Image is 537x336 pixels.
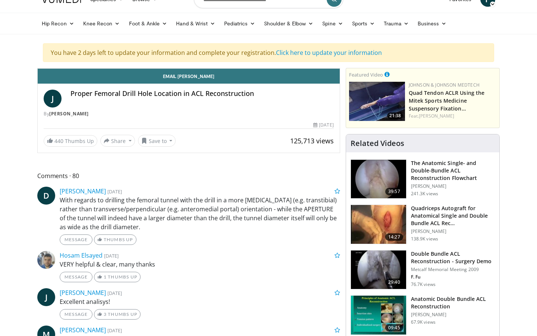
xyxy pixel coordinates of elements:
button: Share [100,135,135,147]
a: Quad Tendon ACLR Using the Mitek Sports Medicine Suspensory Fixation… [409,89,485,112]
a: Message [60,272,92,282]
div: By [44,111,334,117]
p: 241.3K views [411,191,438,197]
a: Email [PERSON_NAME] [38,69,340,84]
a: D [37,187,55,205]
p: F. Fu [411,274,495,280]
a: [PERSON_NAME] [49,111,89,117]
img: Avatar [37,251,55,269]
p: VERY helpful & clear, many thanks [60,260,340,269]
span: 14:27 [385,233,403,241]
img: 281064_0003_1.png.150x105_q85_crop-smart_upscale.jpg [351,205,406,244]
a: Shoulder & Elbow [260,16,318,31]
small: [DATE] [107,290,122,296]
h3: Double Bundle ACL Reconstruction - Surgery Demo [411,250,495,265]
p: 138.9K views [411,236,438,242]
span: 1 [104,274,107,280]
span: 09:45 [385,324,403,332]
a: [PERSON_NAME] [60,326,106,334]
a: Message [60,234,92,245]
a: [PERSON_NAME] [60,289,106,297]
a: [PERSON_NAME] [60,187,106,195]
a: J [44,90,62,108]
img: Fu_0_3.png.150x105_q85_crop-smart_upscale.jpg [351,160,406,199]
h3: The Anatomic Single- and Double-Bundle ACL Reconstruction Flowchart [411,159,495,182]
div: You have 2 days left to update your information and complete your registration. [43,43,494,62]
a: 09:45 Anatomic Double Bundle ACL Reconstruction [PERSON_NAME] 67.9K views [351,295,495,335]
small: [DATE] [107,327,122,334]
a: 3 Thumbs Up [94,309,141,320]
a: Johnson & Johnson MedTech [409,82,480,88]
p: [PERSON_NAME] [411,228,495,234]
a: 1 Thumbs Up [94,272,141,282]
p: Metcalf Memorial Meeting 2009 [411,267,495,273]
span: 29:40 [385,279,403,286]
div: [DATE] [313,122,333,128]
p: 76.7K views [411,281,436,287]
p: With regards to drilling the femoral tunnel with the drill in a more [MEDICAL_DATA] (e.g. transti... [60,196,340,231]
a: Foot & Ankle [125,16,172,31]
video-js: Video Player [38,68,340,69]
a: 14:27 Quadriceps Autograft for Anatomical Single and Double Bundle ACL Rec… [PERSON_NAME] 138.9K ... [351,205,495,244]
span: 125,713 views [290,136,334,145]
a: Spine [318,16,347,31]
a: Click here to update your information [276,49,382,57]
a: 29:40 Double Bundle ACL Reconstruction - Surgery Demo Metcalf Memorial Meeting 2009 F. Fu 76.7K v... [351,250,495,290]
img: 38685_0000_3.png.150x105_q85_crop-smart_upscale.jpg [351,296,406,335]
span: 39:57 [385,188,403,195]
p: [PERSON_NAME] [411,312,495,318]
span: 21:38 [387,112,403,119]
a: [PERSON_NAME] [419,113,454,119]
a: Business [413,16,451,31]
div: Feat. [409,113,496,119]
a: Sports [348,16,380,31]
h4: Proper Femoral Drill Hole Location in ACL Reconstruction [70,90,334,98]
small: Featured Video [349,71,383,78]
a: 39:57 The Anatomic Single- and Double-Bundle ACL Reconstruction Flowchart [PERSON_NAME] 241.3K views [351,159,495,199]
a: J [37,288,55,306]
span: 440 [54,137,63,144]
a: 440 Thumbs Up [44,135,97,147]
a: 21:38 [349,82,405,121]
h3: Quadriceps Autograft for Anatomical Single and Double Bundle ACL Rec… [411,205,495,227]
h3: Anatomic Double Bundle ACL Reconstruction [411,295,495,310]
a: Knee Recon [79,16,125,31]
p: [PERSON_NAME] [411,183,495,189]
p: Excellent analisys! [60,297,340,306]
a: Hip Recon [37,16,79,31]
small: [DATE] [107,188,122,195]
span: 3 [104,311,107,317]
img: ffu_3.png.150x105_q85_crop-smart_upscale.jpg [351,251,406,289]
button: Save to [138,135,176,147]
h4: Related Videos [351,139,404,148]
img: b78fd9da-dc16-4fd1-a89d-538d899827f1.150x105_q85_crop-smart_upscale.jpg [349,82,405,121]
a: Hand & Wrist [172,16,220,31]
span: Comments 80 [37,171,340,181]
a: Message [60,309,92,320]
p: 67.9K views [411,319,436,325]
a: Hosam Elsayed [60,251,103,259]
small: [DATE] [104,252,119,259]
a: Thumbs Up [94,234,136,245]
a: Pediatrics [220,16,260,31]
a: Trauma [379,16,413,31]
